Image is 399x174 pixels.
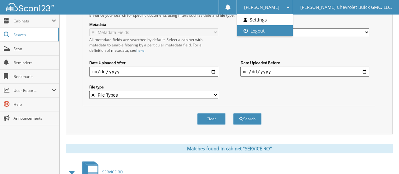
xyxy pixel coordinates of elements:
[367,144,399,174] iframe: Chat Widget
[14,88,52,93] span: User Reports
[14,116,56,121] span: Announcements
[244,5,279,9] span: [PERSON_NAME]
[89,67,218,77] input: start
[86,13,373,18] div: Enhance your search for specific documents using filters such as date and file type.
[136,48,144,53] a: here
[6,3,54,11] img: scan123-logo-white.svg
[237,25,292,36] a: Logout
[240,67,369,77] input: end
[89,37,218,53] div: All metadata fields are searched by default. Select a cabinet with metadata to enable filtering b...
[240,22,369,27] label: Uploaded By
[89,60,218,65] label: Date Uploaded After
[14,60,56,65] span: Reminders
[197,113,226,125] button: Clear
[300,5,392,9] span: [PERSON_NAME] Chevrolet Buick GMC, LLC.
[66,144,393,153] div: Matches found in cabinet "SERVICE RO"
[237,14,292,25] a: Settings
[240,60,369,65] label: Date Uploaded Before
[14,102,56,107] span: Help
[89,22,218,27] label: Metadata
[14,46,56,51] span: Scan
[14,32,55,38] span: Search
[14,74,56,79] span: Bookmarks
[233,113,261,125] button: Search
[14,18,52,24] span: Cabinets
[89,84,218,90] label: File type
